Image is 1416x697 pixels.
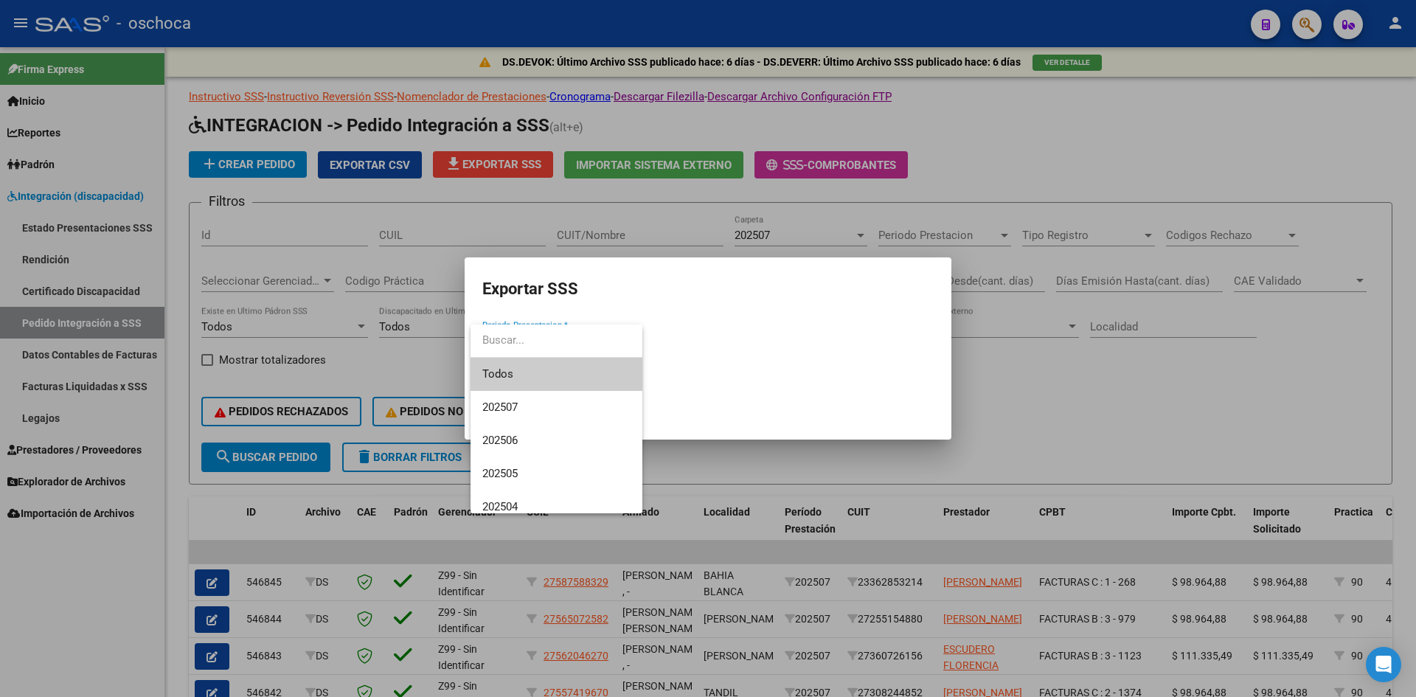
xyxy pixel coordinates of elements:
span: 202506 [482,434,518,447]
input: dropdown search [471,324,642,357]
div: Open Intercom Messenger [1366,647,1401,682]
span: Todos [482,358,631,391]
span: 202504 [482,500,518,513]
span: 202505 [482,467,518,480]
span: 202507 [482,400,518,414]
